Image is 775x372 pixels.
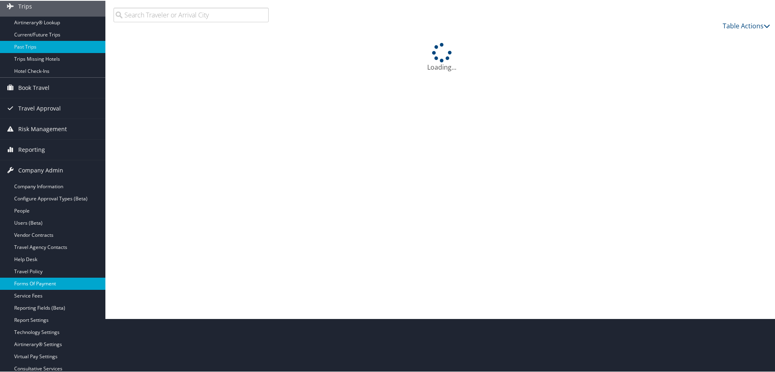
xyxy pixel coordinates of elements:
span: Book Travel [18,77,49,97]
input: Search Traveler or Arrival City [113,7,269,21]
span: Risk Management [18,118,67,138]
span: Reporting [18,139,45,159]
div: Loading... [113,42,770,71]
a: Table Actions [723,21,770,30]
span: Travel Approval [18,98,61,118]
span: Company Admin [18,159,63,180]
